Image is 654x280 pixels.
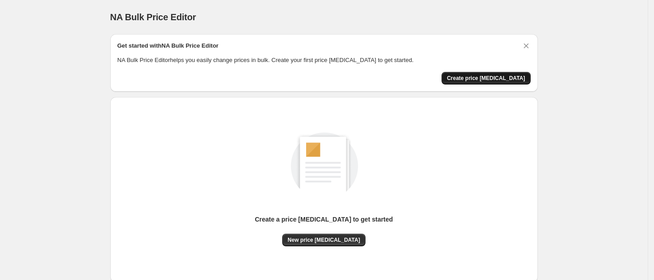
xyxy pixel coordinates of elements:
button: New price [MEDICAL_DATA] [282,234,365,246]
h2: Get started with NA Bulk Price Editor [117,41,219,50]
button: Create price change job [442,72,531,84]
span: Create price [MEDICAL_DATA] [447,75,525,82]
span: NA Bulk Price Editor [110,12,196,22]
p: NA Bulk Price Editor helps you easily change prices in bulk. Create your first price [MEDICAL_DAT... [117,56,531,65]
span: New price [MEDICAL_DATA] [288,236,360,244]
p: Create a price [MEDICAL_DATA] to get started [255,215,393,224]
button: Dismiss card [522,41,531,50]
